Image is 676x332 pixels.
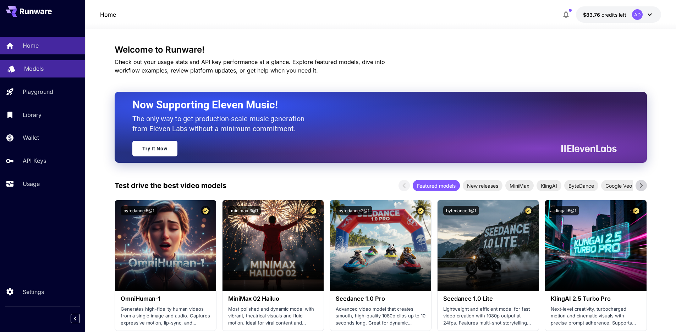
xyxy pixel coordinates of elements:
[551,295,641,302] h3: KlingAI 2.5 Turbo Pro
[121,306,210,327] p: Generates high-fidelity human videos from a single image and audio. Captures expressive motion, l...
[23,156,46,165] p: API Keys
[601,12,626,18] span: credits left
[438,200,539,291] img: alt
[537,182,561,189] span: KlingAI
[71,314,80,323] button: Collapse sidebar
[115,58,385,74] span: Check out your usage stats and API key performance at a glance. Explore featured models, dive int...
[564,180,598,191] div: ByteDance
[443,295,533,302] h3: Seedance 1.0 Lite
[583,12,601,18] span: $83.76
[551,306,641,327] p: Next‑level creativity, turbocharged motion and cinematic visuals with precise prompt adherence. S...
[308,206,318,215] button: Certified Model – Vetted for best performance and includes a commercial license.
[100,10,116,19] nav: breadcrumb
[551,206,579,215] button: klingai:6@1
[24,64,44,73] p: Models
[336,306,425,327] p: Advanced video model that creates smooth, high-quality 1080p clips up to 10 seconds long. Great f...
[416,206,425,215] button: Certified Model – Vetted for best performance and includes a commercial license.
[413,180,460,191] div: Featured models
[201,206,210,215] button: Certified Model – Vetted for best performance and includes a commercial license.
[23,133,39,142] p: Wallet
[601,182,636,189] span: Google Veo
[463,180,502,191] div: New releases
[336,206,372,215] button: bytedance:2@1
[100,10,116,19] a: Home
[23,111,42,119] p: Library
[413,182,460,189] span: Featured models
[23,180,40,188] p: Usage
[115,200,216,291] img: alt
[336,295,425,302] h3: Seedance 1.0 Pro
[228,206,261,215] button: minimax:3@1
[23,87,53,96] p: Playground
[76,312,85,325] div: Collapse sidebar
[631,206,641,215] button: Certified Model – Vetted for best performance and includes a commercial license.
[632,9,643,20] div: AD
[583,11,626,18] div: $83.75595
[505,182,534,189] span: MiniMax
[443,206,479,215] button: bytedance:1@1
[564,182,598,189] span: ByteDance
[505,180,534,191] div: MiniMax
[228,295,318,302] h3: MiniMax 02 Hailuo
[132,141,177,156] a: Try It Now
[115,45,647,55] h3: Welcome to Runware!
[222,200,324,291] img: alt
[132,114,310,134] p: The only way to get production-scale music generation from Eleven Labs without a minimum commitment.
[23,288,44,296] p: Settings
[443,306,533,327] p: Lightweight and efficient model for fast video creation with 1080p output at 24fps. Features mult...
[537,180,561,191] div: KlingAI
[121,295,210,302] h3: OmniHuman‑1
[545,200,646,291] img: alt
[463,182,502,189] span: New releases
[132,98,611,112] h2: Now Supporting Eleven Music!
[23,41,39,50] p: Home
[228,306,318,327] p: Most polished and dynamic model with vibrant, theatrical visuals and fluid motion. Ideal for vira...
[601,180,636,191] div: Google Veo
[121,206,157,215] button: bytedance:5@1
[523,206,533,215] button: Certified Model – Vetted for best performance and includes a commercial license.
[576,6,661,23] button: $83.75595AD
[115,180,226,191] p: Test drive the best video models
[330,200,431,291] img: alt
